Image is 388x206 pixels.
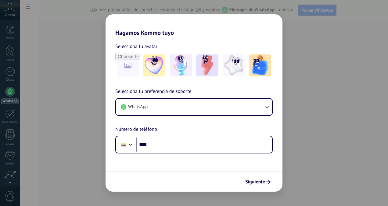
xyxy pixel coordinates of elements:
span: Siguiente [245,180,265,184]
span: Selecciona tu preferencia de soporte [115,88,192,96]
h2: Hagamos Kommo tuyo [106,14,282,36]
span: WhatsApp [128,104,148,110]
button: WhatsApp [116,99,272,115]
img: -1.jpeg [143,54,165,76]
span: Número de teléfono [115,126,157,134]
div: Ecuador: + 593 [118,138,129,151]
img: -2.jpeg [170,54,192,76]
img: -5.jpeg [249,54,271,76]
img: -4.jpeg [223,54,245,76]
img: -3.jpeg [196,54,218,76]
span: Selecciona tu avatar [115,42,157,50]
button: Siguiente [242,177,273,187]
